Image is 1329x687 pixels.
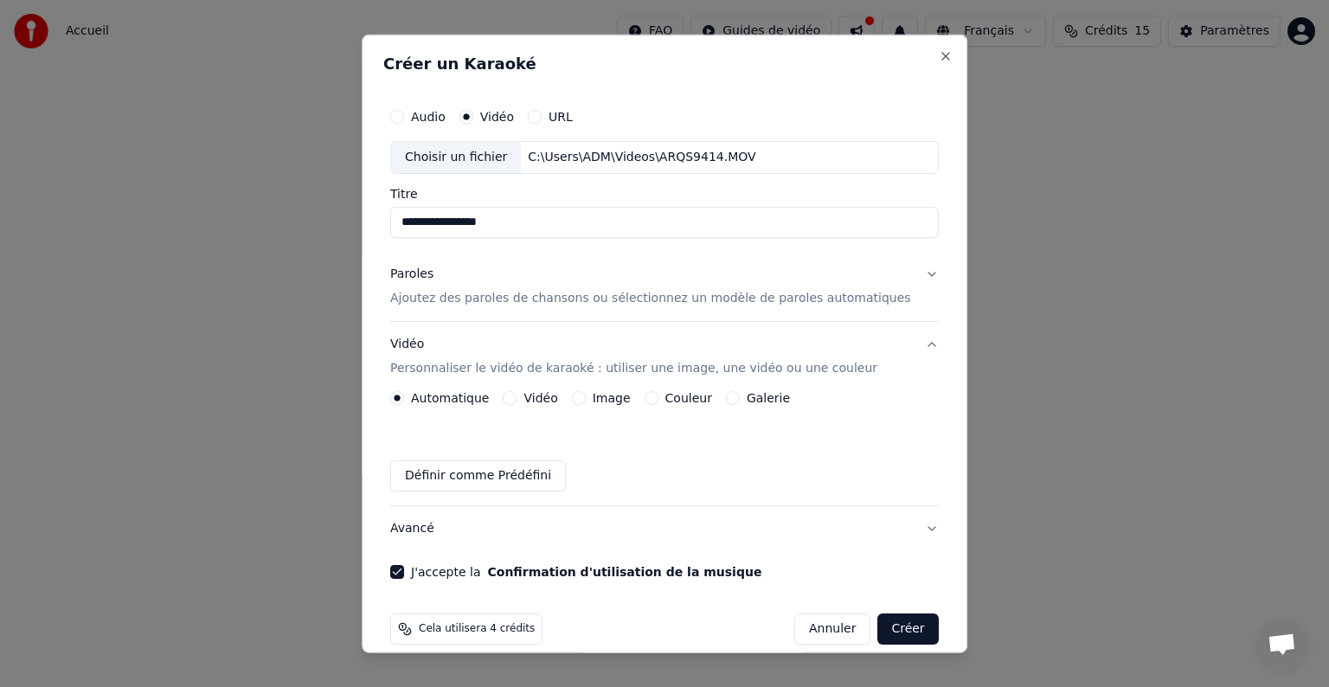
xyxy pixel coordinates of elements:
label: Audio [411,111,446,123]
label: Titre [390,188,939,200]
label: Vidéo [524,392,558,404]
label: Galerie [747,392,790,404]
label: URL [549,111,573,123]
button: Définir comme Prédéfini [390,460,566,491]
label: J'accepte la [411,566,761,578]
label: Image [593,392,631,404]
button: J'accepte la [488,566,762,578]
div: VidéoPersonnaliser le vidéo de karaoké : utiliser une image, une vidéo ou une couleur [390,391,939,505]
button: VidéoPersonnaliser le vidéo de karaoké : utiliser une image, une vidéo ou une couleur [390,322,939,391]
button: ParolesAjoutez des paroles de chansons ou sélectionnez un modèle de paroles automatiques [390,252,939,321]
button: Avancé [390,506,939,551]
h2: Créer un Karaoké [383,56,946,72]
label: Couleur [665,392,712,404]
button: Annuler [794,613,870,645]
div: C:\Users\ADM\Videos\ARQS9414.MOV [522,149,763,166]
button: Créer [878,613,939,645]
label: Automatique [411,392,489,404]
p: Personnaliser le vidéo de karaoké : utiliser une image, une vidéo ou une couleur [390,360,877,377]
div: Paroles [390,266,433,283]
div: Vidéo [390,336,877,377]
span: Cela utilisera 4 crédits [419,622,535,636]
div: Choisir un fichier [391,142,521,173]
p: Ajoutez des paroles de chansons ou sélectionnez un modèle de paroles automatiques [390,290,911,307]
label: Vidéo [480,111,514,123]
